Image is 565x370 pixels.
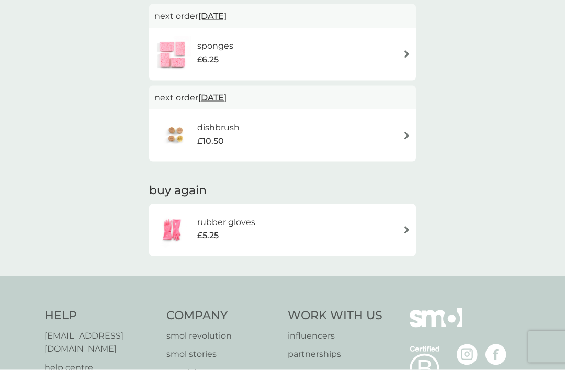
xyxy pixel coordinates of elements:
img: arrow right [403,132,411,140]
img: rubber gloves [154,212,191,249]
h4: Company [166,308,278,324]
img: dishbrush [154,117,197,154]
span: £5.25 [197,229,219,242]
img: sponges [154,36,191,73]
span: [DATE] [198,6,227,26]
span: [DATE] [198,87,227,108]
a: partnerships [288,347,382,361]
h4: Help [44,308,156,324]
p: next order [154,91,411,105]
a: [EMAIL_ADDRESS][DOMAIN_NAME] [44,329,156,356]
h6: sponges [197,39,233,53]
img: arrow right [403,226,411,234]
a: influencers [288,329,382,343]
img: arrow right [403,50,411,58]
img: visit the smol Facebook page [485,344,506,365]
img: smol [410,308,462,343]
img: visit the smol Instagram page [457,344,478,365]
h6: dishbrush [197,121,240,134]
h4: Work With Us [288,308,382,324]
a: smol stories [166,347,278,361]
span: £10.50 [197,134,224,148]
p: next order [154,9,411,23]
span: £6.25 [197,53,219,66]
a: smol revolution [166,329,278,343]
h2: buy again [149,183,416,199]
h6: rubber gloves [197,216,255,229]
